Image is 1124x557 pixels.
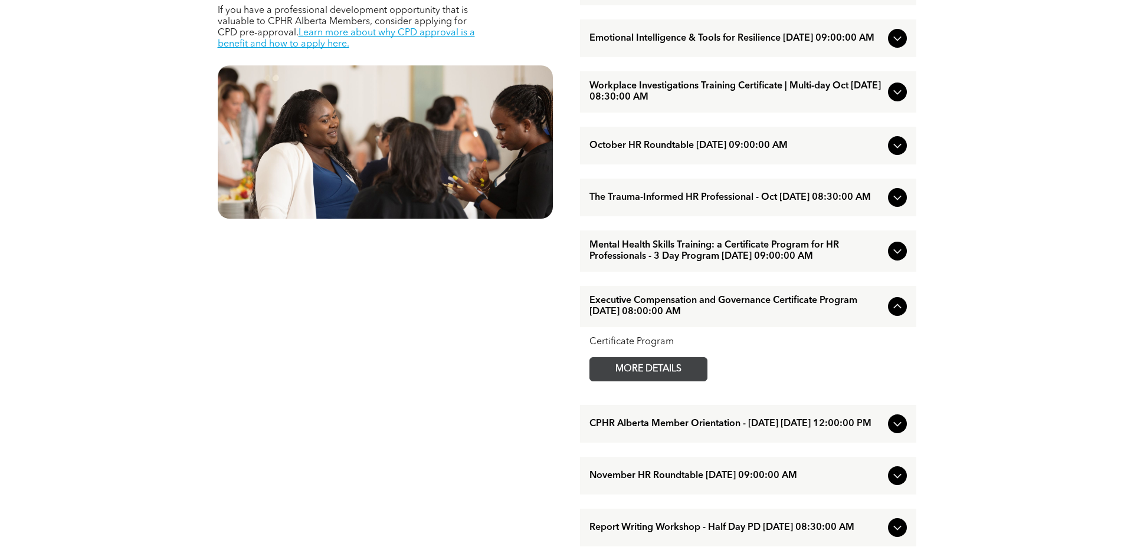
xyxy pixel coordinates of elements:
[589,357,707,381] a: MORE DETAILS
[589,295,883,318] span: Executive Compensation and Governance Certificate Program [DATE] 08:00:00 AM
[589,522,883,533] span: Report Writing Workshop - Half Day PD [DATE] 08:30:00 AM
[589,240,883,262] span: Mental Health Skills Training: a Certificate Program for HR Professionals - 3 Day Program [DATE] ...
[589,337,907,348] div: Certificate Program
[589,470,883,482] span: November HR Roundtable [DATE] 09:00:00 AM
[589,81,883,103] span: Workplace Investigations Training Certificate | Multi-day Oct [DATE] 08:30:00 AM
[218,6,468,38] span: If you have a professional development opportunity that is valuable to CPHR Alberta Members, cons...
[589,140,883,151] span: October HR Roundtable [DATE] 09:00:00 AM
[589,33,883,44] span: Emotional Intelligence & Tools for Resilience [DATE] 09:00:00 AM
[602,358,695,381] span: MORE DETAILS
[218,28,475,49] a: Learn more about why CPD approval is a benefit and how to apply here.
[589,192,883,203] span: The Trauma-Informed HR Professional - Oct [DATE] 08:30:00 AM
[589,418,883,430] span: CPHR Alberta Member Orientation - [DATE] [DATE] 12:00:00 PM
